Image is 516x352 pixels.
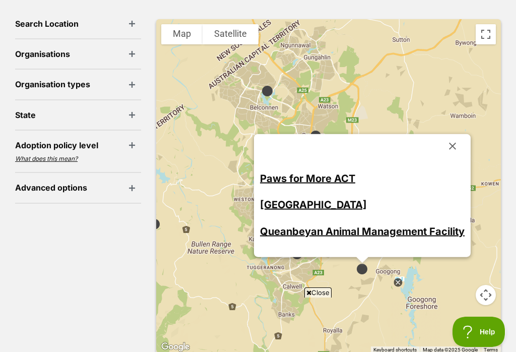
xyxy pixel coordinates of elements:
[15,141,141,150] header: Adoption policy level
[15,183,141,192] header: Advanced options
[260,225,465,238] a: Queanbeyan Animal Management Facility
[15,80,141,89] header: Organisation types
[260,172,355,184] a: Paws for More ACT
[15,49,141,58] header: Organisations
[161,24,203,44] button: Show street map
[15,155,141,162] a: What does this mean?
[203,24,259,44] button: Show satellite imagery
[476,24,496,44] button: Toggle fullscreen view
[15,19,141,28] header: Search Location
[476,285,496,305] button: Map camera controls
[260,199,367,211] a: [GEOGRAPHIC_DATA]
[440,134,465,158] button: Close
[75,302,441,347] iframe: Advertisement
[453,317,506,347] iframe: Help Scout Beacon - Open
[15,110,141,120] header: State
